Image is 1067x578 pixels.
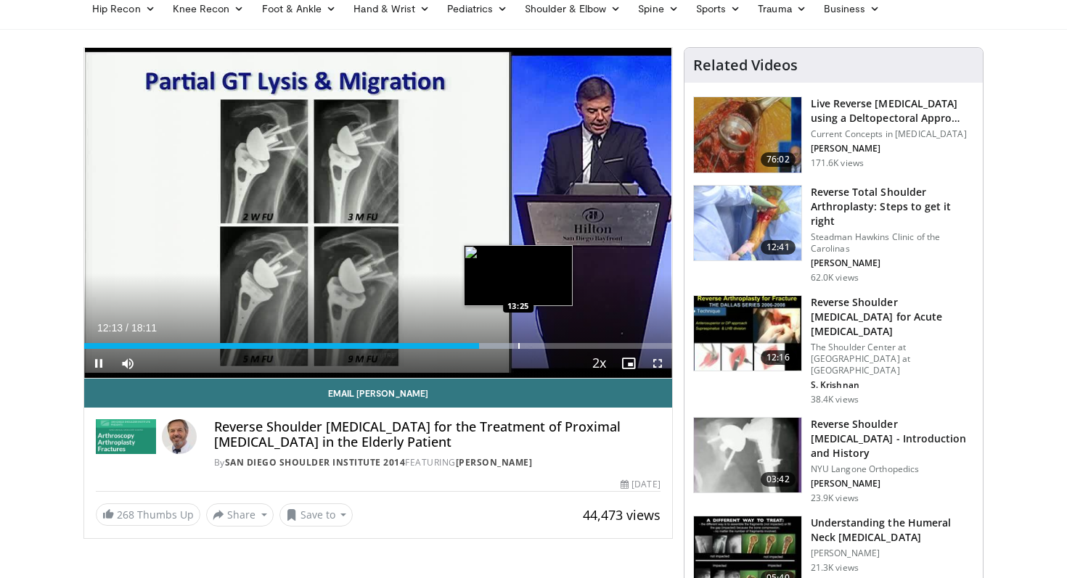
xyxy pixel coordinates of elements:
h3: Reverse Shoulder [MEDICAL_DATA] for Acute [MEDICAL_DATA] [811,295,974,339]
p: Current Concepts in [MEDICAL_DATA] [811,128,974,140]
h4: Reverse Shoulder [MEDICAL_DATA] for the Treatment of Proximal [MEDICAL_DATA] in the Elderly Patient [214,419,661,450]
a: 12:41 Reverse Total Shoulder Arthroplasty: Steps to get it right Steadman Hawkins Clinic of the C... [693,185,974,284]
p: 21.3K views [811,562,859,574]
p: 171.6K views [811,157,864,169]
p: [PERSON_NAME] [811,478,974,490]
p: Steadman Hawkins Clinic of the Carolinas [811,231,974,255]
span: 44,473 views [583,506,661,524]
a: San Diego Shoulder Institute 2014 [225,456,406,468]
img: 684033_3.png.150x105_q85_crop-smart_upscale.jpg [694,97,801,173]
p: S. Krishnan [811,379,974,391]
img: zucker_4.png.150x105_q85_crop-smart_upscale.jpg [694,418,801,493]
p: NYU Langone Orthopedics [811,463,974,475]
img: San Diego Shoulder Institute 2014 [96,419,156,454]
a: [PERSON_NAME] [456,456,533,468]
h3: Reverse Total Shoulder Arthroplasty: Steps to get it right [811,185,974,228]
h4: Related Videos [693,57,798,74]
video-js: Video Player [84,48,672,379]
h3: Live Reverse [MEDICAL_DATA] using a Deltopectoral Appro… [811,96,974,125]
div: Progress Bar [84,343,672,349]
button: Enable picture-in-picture mode [614,349,643,378]
img: butch_reverse_arthroplasty_3.png.150x105_q85_crop-smart_upscale.jpg [694,296,801,371]
span: 03:42 [761,472,796,487]
button: Mute [113,349,142,378]
span: 76:02 [761,152,796,167]
p: 38.4K views [811,394,859,405]
div: By FEATURING [214,456,661,469]
img: Avatar [162,419,197,454]
span: 12:16 [761,350,796,365]
p: The Shoulder Center at [GEOGRAPHIC_DATA] at [GEOGRAPHIC_DATA] [811,342,974,376]
span: 18:11 [131,322,157,334]
img: image.jpeg [464,245,573,306]
a: 268 Thumbs Up [96,503,200,526]
img: 326034_0000_1.png.150x105_q85_crop-smart_upscale.jpg [694,186,801,261]
span: / [126,322,128,334]
span: 12:13 [97,322,123,334]
button: Pause [84,349,113,378]
span: 268 [117,508,134,521]
a: Email [PERSON_NAME] [84,379,672,408]
button: Share [206,503,274,527]
a: 12:16 Reverse Shoulder [MEDICAL_DATA] for Acute [MEDICAL_DATA] The Shoulder Center at [GEOGRAPHIC... [693,295,974,405]
p: 23.9K views [811,492,859,504]
p: [PERSON_NAME] [811,548,974,559]
p: [PERSON_NAME] [811,143,974,154]
button: Save to [279,503,353,527]
h3: Understanding the Humeral Neck [MEDICAL_DATA] [811,516,974,545]
a: 76:02 Live Reverse [MEDICAL_DATA] using a Deltopectoral Appro… Current Concepts in [MEDICAL_DATA]... [693,96,974,173]
a: 03:42 Reverse Shoulder [MEDICAL_DATA] - Introduction and History NYU Langone Orthopedics [PERSON_... [693,417,974,504]
p: 62.0K views [811,272,859,284]
button: Playback Rate [585,349,614,378]
button: Fullscreen [643,349,672,378]
p: [PERSON_NAME] [811,257,974,269]
h3: Reverse Shoulder [MEDICAL_DATA] - Introduction and History [811,417,974,461]
span: 12:41 [761,240,796,255]
div: [DATE] [621,478,660,491]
